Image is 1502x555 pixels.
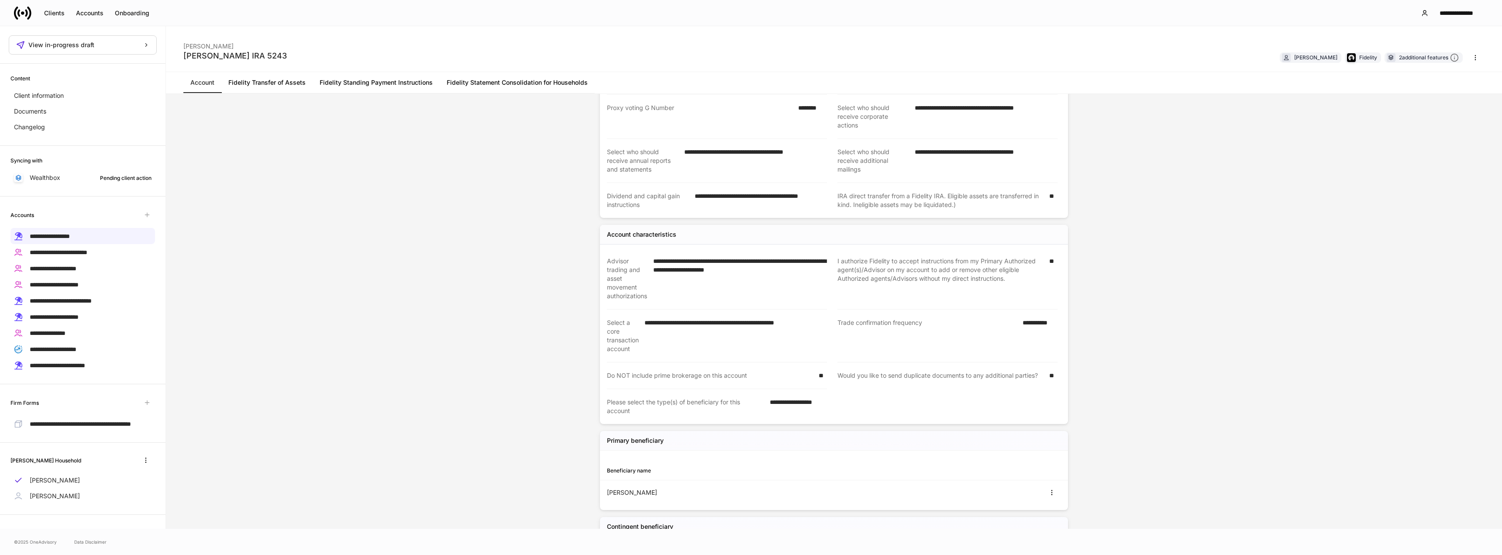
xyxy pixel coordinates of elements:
a: WealthboxPending client action [10,170,155,186]
button: Accounts [70,6,109,20]
span: Unavailable with outstanding requests for information [139,207,155,223]
span: Unavailable with outstanding requests for information [139,395,155,410]
div: Beneficiary name [607,466,834,475]
p: Wealthbox [30,173,60,182]
div: 2 additional features [1399,53,1459,62]
button: Clients [38,6,70,20]
a: Fidelity Transfer of Assets [221,72,313,93]
a: Documents [10,103,155,119]
div: Account characteristics [607,230,676,239]
p: [PERSON_NAME] [30,492,80,500]
span: View in-progress draft [28,42,94,48]
div: Advisor trading and asset movement authorizations [607,257,648,300]
h6: Firm Forms [10,399,39,407]
p: Documents [14,107,46,116]
p: Changelog [14,123,45,131]
div: Accounts [76,10,103,16]
div: [PERSON_NAME] [183,37,287,51]
div: [PERSON_NAME] IRA 5243 [183,51,287,61]
div: Select who should receive additional mailings [837,148,909,174]
button: Onboarding [109,6,155,20]
a: Changelog [10,119,155,135]
a: Fidelity Standing Payment Instructions [313,72,440,93]
p: [PERSON_NAME] [30,476,80,485]
a: [PERSON_NAME] [10,472,155,488]
div: I authorize Fidelity to accept instructions from my Primary Authorized agent(s)/Advisor on my acc... [837,257,1044,300]
p: Client information [14,91,64,100]
div: Trade confirmation frequency [837,318,1017,353]
div: Would you like to send duplicate documents to any additional parties? [837,371,1044,380]
h5: Contingent beneficiary [607,522,673,531]
div: [PERSON_NAME] [1294,53,1337,62]
h6: Content [10,74,30,83]
div: Do NOT include prime brokerage on this account [607,371,813,380]
div: IRA direct transfer from a Fidelity IRA. Eligible assets are transferred in kind. Ineligible asse... [837,192,1044,209]
div: Please select the type(s) of beneficiary for this account [607,398,765,415]
div: Proxy voting G Number [607,103,793,130]
button: View in-progress draft [9,35,157,55]
a: Fidelity Statement Consolidation for Households [440,72,595,93]
h6: Syncing with [10,156,42,165]
h6: [PERSON_NAME] Household [10,456,81,465]
span: © 2025 OneAdvisory [14,538,57,545]
div: Clients [44,10,65,16]
a: Client information [10,88,155,103]
div: Pending client action [100,174,152,182]
div: Fidelity [1359,53,1377,62]
h5: Primary beneficiary [607,436,664,445]
div: Onboarding [115,10,149,16]
div: Dividend and capital gain instructions [607,192,689,209]
div: Select who should receive corporate actions [837,103,909,130]
a: Account [183,72,221,93]
a: Data Disclaimer [74,538,107,545]
div: [PERSON_NAME] [607,488,834,497]
h6: Accounts [10,211,34,219]
div: Select a core transaction account [607,318,639,353]
a: [PERSON_NAME] [10,488,155,504]
div: Select who should receive annual reports and statements [607,148,679,174]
